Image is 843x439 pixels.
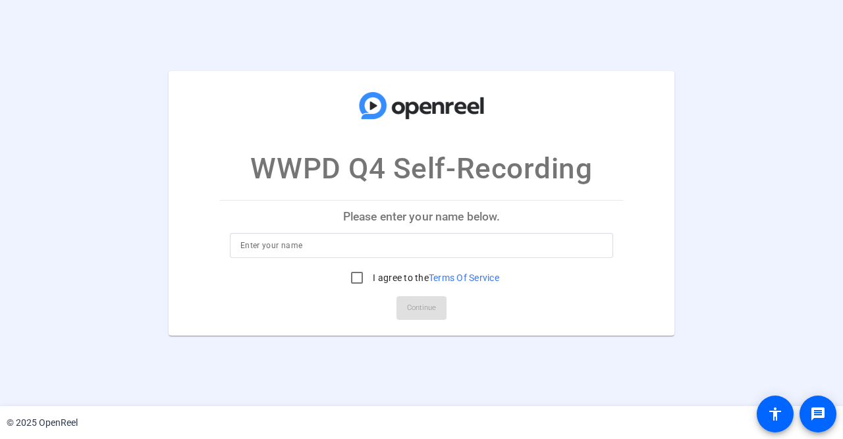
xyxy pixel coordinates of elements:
[356,84,487,127] img: company-logo
[219,201,624,232] p: Please enter your name below.
[810,406,826,422] mat-icon: message
[240,238,603,253] input: Enter your name
[370,271,499,284] label: I agree to the
[429,272,499,283] a: Terms Of Service
[7,416,78,430] div: © 2025 OpenReel
[250,147,592,190] p: WWPD Q4 Self-Recording
[767,406,783,422] mat-icon: accessibility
